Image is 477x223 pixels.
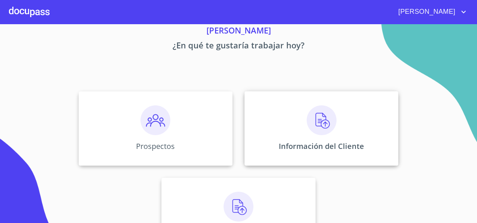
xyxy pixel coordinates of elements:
p: Prospectos [136,141,175,151]
p: ¿En qué te gustaría trabajar hoy? [9,39,468,54]
img: prospectos.png [140,105,170,135]
button: account of current user [393,6,468,18]
img: carga.png [224,192,253,222]
img: carga.png [307,105,337,135]
p: [PERSON_NAME] [9,24,468,39]
span: [PERSON_NAME] [393,6,459,18]
p: Información del Cliente [279,141,364,151]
